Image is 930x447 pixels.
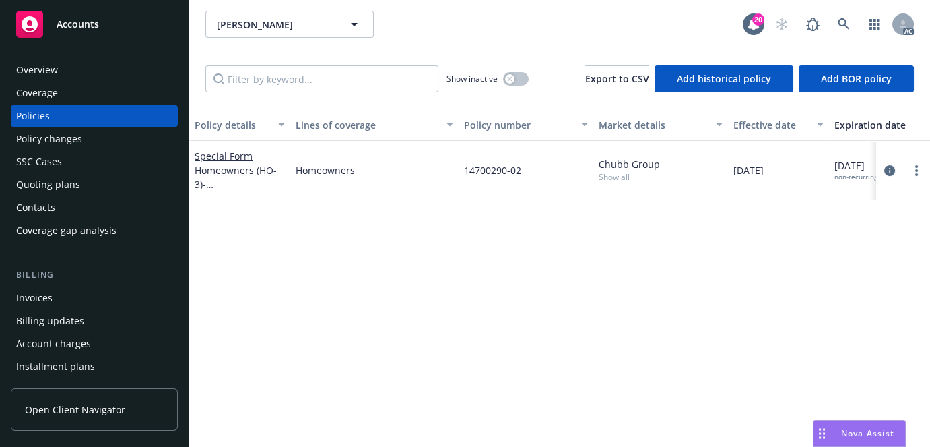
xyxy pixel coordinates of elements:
[728,109,829,141] button: Effective date
[768,11,795,38] a: Start snowing
[16,105,50,127] div: Policies
[11,105,178,127] a: Policies
[585,65,649,92] button: Export to CSV
[11,197,178,218] a: Contacts
[16,356,95,378] div: Installment plans
[830,11,857,38] a: Search
[11,333,178,355] a: Account charges
[841,427,894,439] span: Nova Assist
[464,163,521,177] span: 14700290-02
[11,268,178,282] div: Billing
[752,13,764,26] div: 20
[655,65,793,92] button: Add historical policy
[599,157,723,171] div: Chubb Group
[882,162,898,179] a: circleInformation
[677,72,771,85] span: Add historical policy
[16,59,58,81] div: Overview
[733,163,764,177] span: [DATE]
[205,65,438,92] input: Filter by keyword...
[11,356,178,378] a: Installment plans
[585,72,649,85] span: Export to CSV
[799,65,914,92] button: Add BOR policy
[11,82,178,104] a: Coverage
[11,5,178,43] a: Accounts
[16,333,91,355] div: Account charges
[733,118,809,132] div: Effective date
[16,174,80,196] div: Quoting plans
[195,118,270,132] div: Policy details
[11,287,178,309] a: Invoices
[821,72,892,85] span: Add BOR policy
[599,118,708,132] div: Market details
[16,82,58,104] div: Coverage
[16,310,84,332] div: Billing updates
[189,109,290,141] button: Policy details
[446,73,498,84] span: Show inactive
[16,220,117,241] div: Coverage gap analysis
[195,150,280,219] a: Special Form Homeowners (HO-3)
[834,173,877,181] div: non-recurring
[861,11,888,38] a: Switch app
[16,197,55,218] div: Contacts
[11,59,178,81] a: Overview
[11,310,178,332] a: Billing updates
[16,151,62,173] div: SSC Cases
[57,19,99,30] span: Accounts
[11,151,178,173] a: SSC Cases
[459,109,593,141] button: Policy number
[813,421,830,446] div: Drag to move
[908,162,925,179] a: more
[11,220,178,241] a: Coverage gap analysis
[16,128,82,150] div: Policy changes
[464,118,573,132] div: Policy number
[296,163,453,177] a: Homeowners
[593,109,728,141] button: Market details
[205,11,374,38] button: [PERSON_NAME]
[25,403,125,417] span: Open Client Navigator
[834,118,923,132] div: Expiration date
[813,420,906,447] button: Nova Assist
[11,128,178,150] a: Policy changes
[799,11,826,38] a: Report a Bug
[599,171,723,183] span: Show all
[16,287,53,309] div: Invoices
[296,118,438,132] div: Lines of coverage
[290,109,459,141] button: Lines of coverage
[834,158,877,181] span: [DATE]
[217,18,333,32] span: [PERSON_NAME]
[11,174,178,196] a: Quoting plans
